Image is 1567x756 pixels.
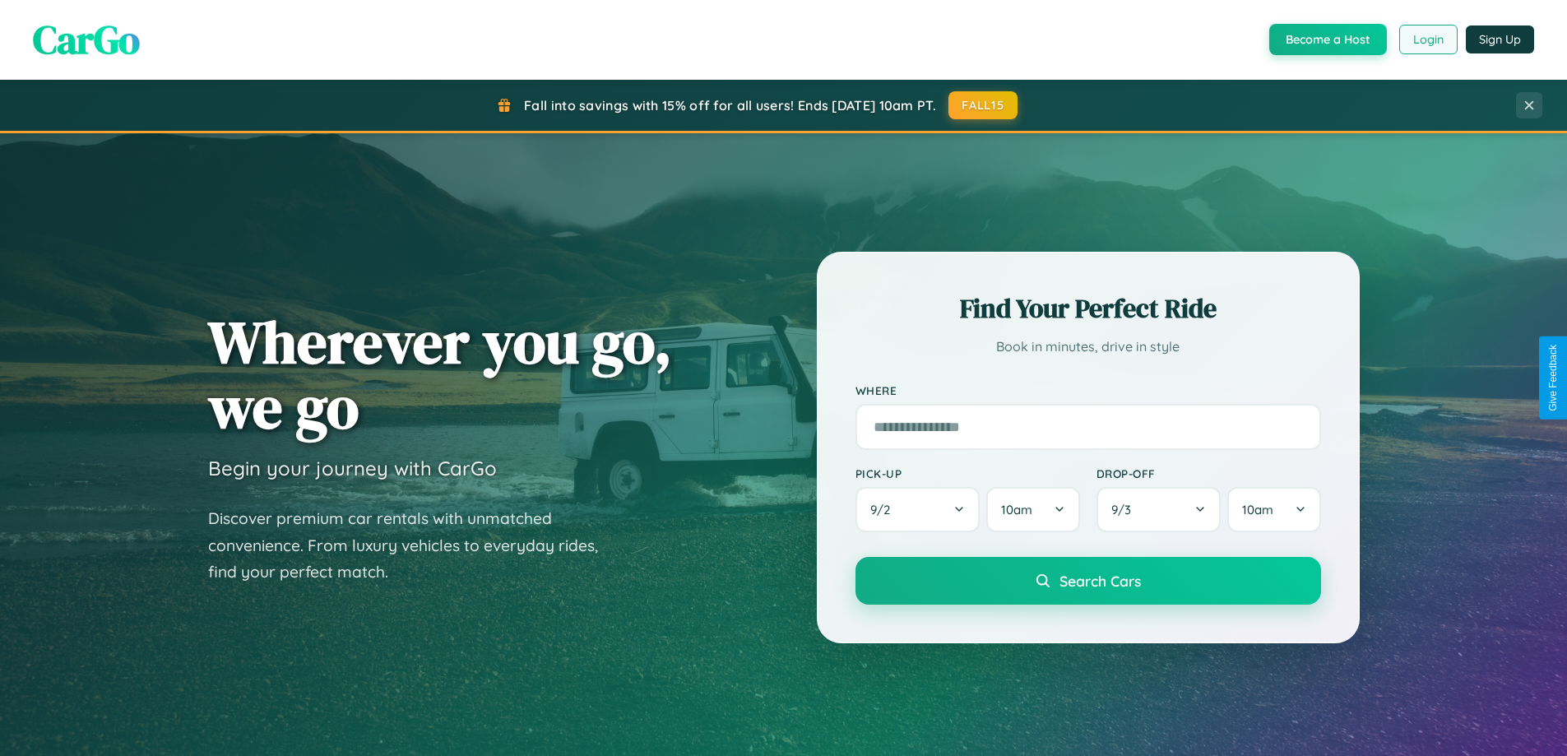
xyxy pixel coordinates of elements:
[208,309,672,439] h1: Wherever you go, we go
[948,91,1018,119] button: FALL15
[208,505,619,586] p: Discover premium car rentals with unmatched convenience. From luxury vehicles to everyday rides, ...
[524,97,936,114] span: Fall into savings with 15% off for all users! Ends [DATE] 10am PT.
[855,466,1080,480] label: Pick-up
[986,487,1079,532] button: 10am
[1399,25,1458,54] button: Login
[1001,502,1032,517] span: 10am
[855,557,1321,605] button: Search Cars
[1466,26,1534,53] button: Sign Up
[1227,487,1320,532] button: 10am
[1096,466,1321,480] label: Drop-off
[208,456,497,480] h3: Begin your journey with CarGo
[855,383,1321,397] label: Where
[855,290,1321,327] h2: Find Your Perfect Ride
[855,335,1321,359] p: Book in minutes, drive in style
[870,502,898,517] span: 9 / 2
[1111,502,1139,517] span: 9 / 3
[1547,345,1559,411] div: Give Feedback
[1269,24,1387,55] button: Become a Host
[1242,502,1273,517] span: 10am
[1096,487,1222,532] button: 9/3
[33,12,140,67] span: CarGo
[855,487,981,532] button: 9/2
[1059,572,1141,590] span: Search Cars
